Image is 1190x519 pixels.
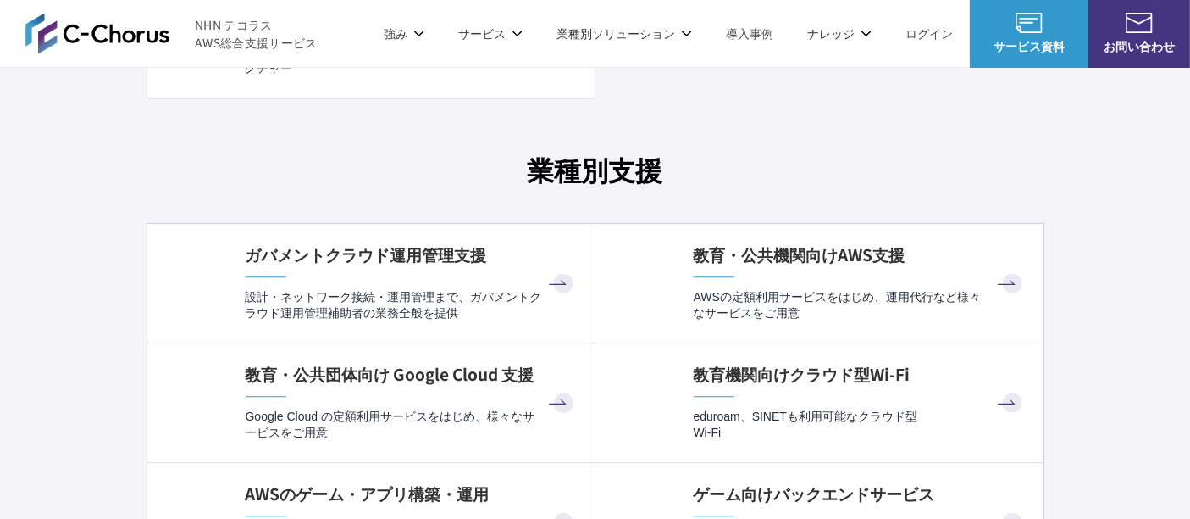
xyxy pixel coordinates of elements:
[147,149,1044,189] h3: 業種別支援
[556,25,692,42] p: 業種別ソリューション
[384,25,424,42] p: 強み
[246,243,578,266] h4: ガバメントクラウド運用管理支援
[905,25,953,42] a: ログイン
[147,224,595,343] a: ガバメントクラウド運用管理支援 設計・ネットワーク接続・運用管理まで、ガバメントクラウド運用管理補助者の業務全般を提供
[1088,37,1190,55] span: お問い合わせ
[25,13,318,53] a: AWS総合支援サービス C-Chorus NHN テコラスAWS総合支援サービス
[595,343,1043,462] a: 教育機関向けクラウド型Wi-Fi eduroam、SINETも利用可能なクラウド型Wi-Fi
[694,483,1027,505] h4: ゲーム向けバックエンドサービス
[195,16,318,52] span: NHN テコラス AWS総合支援サービス
[246,363,578,386] h4: 教育・公共団体向け Google Cloud 支援
[458,25,523,42] p: サービス
[246,289,578,322] p: 設計・ネットワーク接続・運用管理まで、ガバメントクラウド運用管理補助者の業務全般を提供
[1126,13,1153,33] img: お問い合わせ
[25,13,169,53] img: AWS総合支援サービス C-Chorus
[246,483,578,505] h4: AWSのゲーム・アプリ構築・運用
[726,25,773,42] a: 導入事例
[1016,13,1043,33] img: AWS総合支援サービス C-Chorus サービス資料
[246,409,578,442] p: Google Cloud の定額利用サービスをはじめ、様々なサービスをご用意
[694,409,1027,442] p: eduroam、SINETも利用可能なクラウド型 Wi-Fi
[147,343,595,462] a: 教育・公共団体向け Google Cloud 支援 Google Cloud の定額利用サービスをはじめ、様々なサービスをご用意
[694,243,1027,266] h4: 教育・公共機関向けAWS支援
[595,224,1043,343] a: 教育・公共機関向けAWS支援 AWSの定額利用サービスをはじめ、運用代行など様々なサービスをご用意
[694,363,1027,386] h4: 教育機関向けクラウド型Wi-Fi
[970,37,1088,55] span: サービス資料
[807,25,872,42] p: ナレッジ
[694,289,1027,322] p: AWSの定額利用サービスをはじめ、運用代行など様々なサービスをご用意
